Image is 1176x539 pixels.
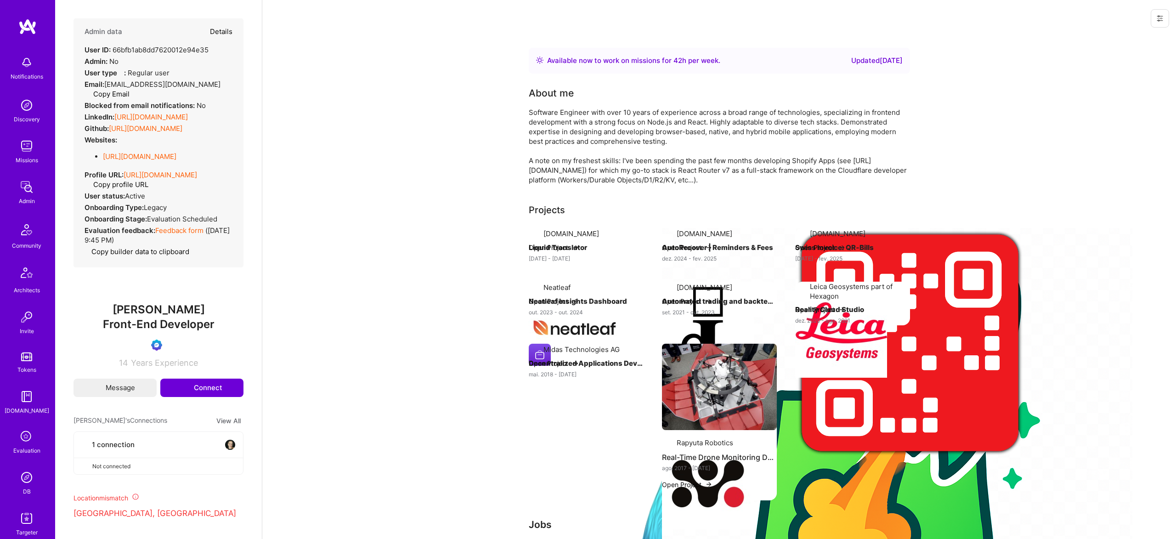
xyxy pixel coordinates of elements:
button: Open Project [662,480,712,489]
img: arrow-right [572,360,579,367]
div: mai. 2018 - [DATE] [529,369,644,379]
img: Company logo [795,228,1025,458]
i: icon Mail [95,385,102,391]
button: Copy builder data to clipboard [85,247,189,256]
div: set. 2021 - out. 2023 [662,307,777,317]
i: icon SelectionTeam [18,428,35,446]
div: [DOMAIN_NAME] [5,406,49,415]
i: icon CloseGray [81,462,89,470]
div: Projects [529,203,565,217]
button: Open Project [795,305,846,314]
strong: User status: [85,192,125,200]
span: Front-End Developer [103,318,215,331]
i: icon Copy [86,182,93,188]
img: arrow-right [838,244,846,251]
i: icon Copy [86,91,93,98]
button: Connect [160,379,243,397]
img: teamwork [17,137,36,155]
img: Company logo [662,282,754,374]
strong: Onboarding Stage: [85,215,147,223]
div: Neatleaf [543,283,571,292]
img: arrow-right [572,244,579,251]
div: Admin [19,196,35,206]
div: Discovery [14,114,40,124]
img: arrow-right [572,298,579,305]
div: Missions [16,155,38,165]
img: tokens [21,352,32,361]
img: admin teamwork [17,178,36,196]
span: [PERSON_NAME]'s Connections [73,415,167,426]
div: 66bfb1ab8dd7620012e94e35 [85,45,209,55]
button: Open Project [529,243,579,252]
button: Open Project [795,243,846,252]
button: View All [214,415,243,426]
strong: LinkedIn: [85,113,114,121]
span: legacy [144,203,167,212]
h4: AutoRecover | Reminders & Fees [662,242,777,254]
button: Open Project [662,243,712,252]
div: Location mismatch [73,493,243,503]
div: [DOMAIN_NAME] [677,229,732,238]
img: bell [17,53,36,72]
div: out. 2023 - out. 2024 [529,307,644,317]
img: arrow-right [705,244,712,251]
h4: Liquid Translator [529,242,644,254]
div: No [85,101,206,110]
div: [DATE] - fev. 2025 [795,254,910,263]
img: Availability [536,57,543,64]
img: Company logo [795,286,887,378]
i: icon Connect [181,384,190,392]
button: 1 connectionavatarNot connected [73,431,243,475]
div: ago. 2017 - [DATE] [662,463,777,473]
strong: Onboarding Type: [85,203,144,212]
div: [DATE] - [DATE] [529,254,644,263]
strong: Websites: [85,136,117,144]
img: Admin Search [17,468,36,487]
p: [GEOGRAPHIC_DATA], [GEOGRAPHIC_DATA] [73,508,243,519]
strong: User type : [85,68,126,77]
div: Evaluation [13,446,40,455]
div: Invite [20,326,34,336]
span: [PERSON_NAME] [73,303,243,317]
div: Architects [14,285,40,295]
strong: User ID: [85,45,111,54]
div: DB [23,487,31,496]
span: Active [125,192,145,200]
h4: Reality Cloud Studio [795,304,910,316]
a: [URL][DOMAIN_NAME] [124,170,197,179]
a: Feedback form [155,226,204,235]
h4: Automated trading and backtesting library [662,295,777,307]
img: Skill Targeter [17,509,36,528]
div: About me [529,86,574,100]
img: arrow-right [705,298,712,305]
div: Community [12,241,41,250]
a: [URL][DOMAIN_NAME] [103,152,176,161]
div: ( [DATE] 9:45 PM ) [85,226,232,245]
img: logo [18,18,37,35]
div: [DOMAIN_NAME] [677,283,732,292]
button: Open Project [662,296,712,306]
img: Company logo [529,344,551,366]
div: Targeter [16,528,38,537]
div: Notifications [11,72,43,81]
button: Copy profile URL [86,180,148,189]
strong: Profile URL: [85,170,124,179]
strong: Blocked from email notifications: [85,101,197,110]
span: [EMAIL_ADDRESS][DOMAIN_NAME] [104,80,220,89]
a: [URL][DOMAIN_NAME] [114,113,188,121]
button: Copy Email [86,89,130,99]
h4: Swiss Invoice: QR‑Bills [795,242,910,254]
div: [DOMAIN_NAME] [810,229,865,238]
img: arrow-right [838,306,846,313]
div: Tokens [17,365,36,374]
span: Years Experience [131,358,198,368]
button: Details [210,18,232,45]
div: Midas Technologies AG [543,345,620,354]
img: Real-Time Drone Monitoring Dashboards [662,344,777,430]
img: guide book [17,387,36,406]
button: Message [73,379,157,397]
img: Invite [17,308,36,326]
i: Help [117,68,124,75]
div: Software Engineer with over 10 years of experience across a broad range of technologies, speciali... [529,108,910,185]
div: Available now to work on missions for h per week . [547,55,720,66]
